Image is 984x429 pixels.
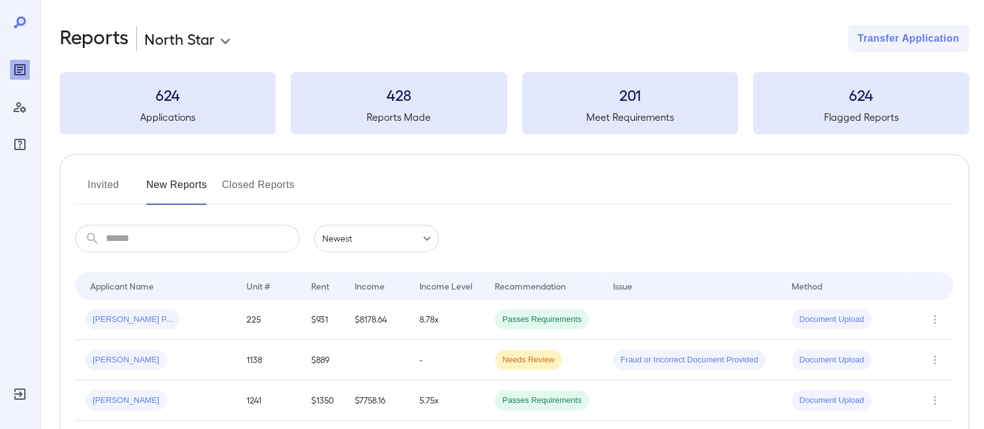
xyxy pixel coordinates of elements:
div: Reports [10,60,30,80]
span: [PERSON_NAME] [85,354,167,366]
h3: 624 [753,85,969,105]
div: Issue [613,278,633,293]
td: $7758.16 [345,380,410,421]
div: Rent [311,278,331,293]
td: 1138 [237,340,301,380]
h5: Reports Made [291,110,507,125]
span: Fraud or Incorrect Document Provided [613,354,766,366]
div: Income [355,278,385,293]
span: Passes Requirements [495,314,589,326]
td: 5.75x [410,380,485,421]
p: North Star [144,29,215,49]
td: - [410,340,485,380]
span: Needs Review [495,354,562,366]
h5: Applications [60,110,276,125]
td: $931 [301,299,345,340]
button: Invited [75,175,131,205]
button: New Reports [146,175,207,205]
h3: 624 [60,85,276,105]
summary: 624Applications428Reports Made201Meet Requirements624Flagged Reports [60,72,969,134]
span: Document Upload [792,395,871,407]
td: $8178.64 [345,299,410,340]
span: [PERSON_NAME] P... [85,314,180,326]
div: Log Out [10,384,30,404]
span: Passes Requirements [495,395,589,407]
div: Newest [314,225,439,252]
div: Applicant Name [90,278,154,293]
span: Document Upload [792,314,871,326]
td: $889 [301,340,345,380]
div: Recommendation [495,278,566,293]
td: $1350 [301,380,345,421]
h5: Flagged Reports [753,110,969,125]
h2: Reports [60,25,129,52]
td: 8.78x [410,299,485,340]
h3: 201 [522,85,738,105]
td: 225 [237,299,301,340]
button: Row Actions [925,390,945,410]
span: [PERSON_NAME] [85,395,167,407]
div: Manage Users [10,97,30,117]
td: 1241 [237,380,301,421]
button: Transfer Application [848,25,969,52]
button: Closed Reports [222,175,295,205]
div: Method [792,278,822,293]
button: Row Actions [925,350,945,370]
div: Unit # [246,278,270,293]
button: Row Actions [925,309,945,329]
div: Income Level [419,278,472,293]
h5: Meet Requirements [522,110,738,125]
h3: 428 [291,85,507,105]
div: FAQ [10,134,30,154]
span: Document Upload [792,354,871,366]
